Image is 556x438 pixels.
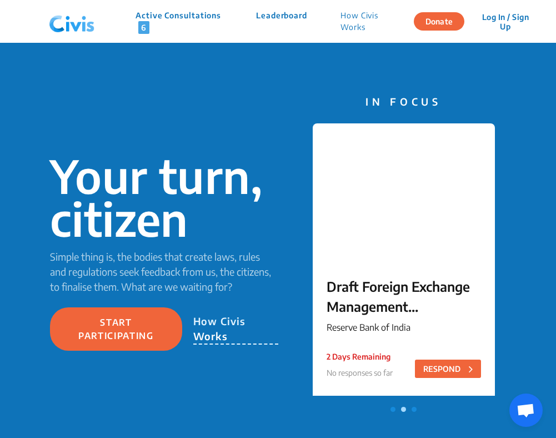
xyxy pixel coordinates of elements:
[50,155,278,240] p: Your turn, citizen
[138,21,149,34] span: 6
[327,351,393,362] p: 2 Days Remaining
[509,394,543,427] a: Open chat
[327,321,481,334] p: Reserve Bank of India
[473,8,538,35] button: Log In / Sign Up
[340,9,397,34] p: How Civis Works
[414,15,472,26] a: Donate
[414,12,464,31] button: Donate
[327,276,481,316] p: Draft Foreign Exchange Management (Guarantees) Regulations, 2025
[313,123,495,401] a: Draft Foreign Exchange Management (Guarantees) Regulations, 2025Reserve Bank of India2 Days Remai...
[256,9,307,34] p: Leaderboard
[415,360,481,378] button: RESPOND
[50,249,278,294] p: Simple thing is, the bodies that create laws, rules and regulations seek feedback from us, the ci...
[313,94,495,109] p: IN FOCUS
[45,5,99,38] img: navlogo.png
[327,368,393,377] span: No responses so far
[50,307,182,351] button: Start participating
[193,313,278,345] p: How Civis Works
[136,9,223,34] p: Active Consultations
